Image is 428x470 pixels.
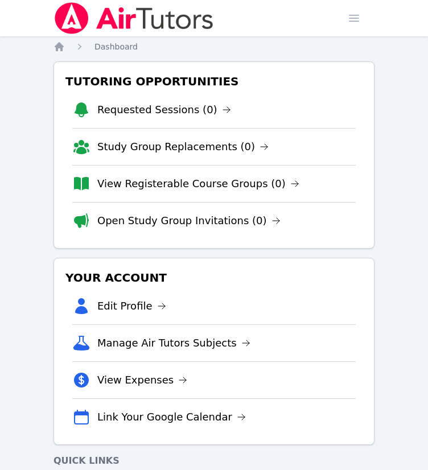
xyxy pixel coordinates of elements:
nav: Breadcrumb [53,41,374,52]
h4: Quick Links [53,454,374,468]
img: Air Tutors [53,2,215,34]
span: Dashboard [94,42,138,51]
a: Study Group Replacements (0) [97,139,269,155]
a: View Registerable Course Groups (0) [97,176,299,192]
h3: Your Account [63,267,365,288]
a: Open Study Group Invitations (0) [97,213,281,229]
a: Manage Air Tutors Subjects [97,335,250,351]
a: Requested Sessions (0) [97,102,231,118]
a: Edit Profile [97,298,166,314]
a: Dashboard [94,41,138,52]
h3: Tutoring Opportunities [63,71,365,92]
a: Link Your Google Calendar [97,409,246,425]
a: View Expenses [97,372,187,388]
